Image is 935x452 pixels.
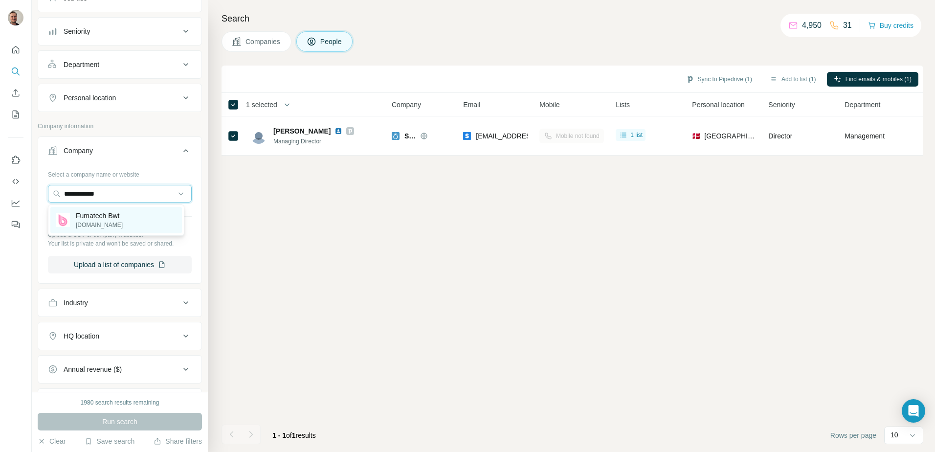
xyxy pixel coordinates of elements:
[902,399,925,423] div: Open Intercom Messenger
[8,84,23,102] button: Enrich CSV
[272,431,286,439] span: 1 - 1
[273,137,354,146] span: Managing Director
[48,256,192,273] button: Upload a list of companies
[830,430,876,440] span: Rows per page
[476,132,592,140] span: [EMAIL_ADDRESS][DOMAIN_NAME]
[64,93,116,103] div: Personal location
[8,151,23,169] button: Use Surfe on LinkedIn
[8,106,23,123] button: My lists
[292,431,296,439] span: 1
[392,100,421,110] span: Company
[616,100,630,110] span: Lists
[8,10,23,25] img: Avatar
[38,358,201,381] button: Annual revenue ($)
[272,431,316,439] span: results
[38,291,201,315] button: Industry
[38,86,201,110] button: Personal location
[827,72,918,87] button: Find emails & mobiles (1)
[768,100,795,110] span: Seniority
[286,431,292,439] span: of
[8,173,23,190] button: Use Surfe API
[763,72,823,87] button: Add to list (1)
[154,436,202,446] button: Share filters
[463,131,471,141] img: provider skrapp logo
[222,12,923,25] h4: Search
[76,211,123,221] p: Fumatech Bwt
[8,63,23,80] button: Search
[463,100,480,110] span: Email
[334,127,342,135] img: LinkedIn logo
[692,131,700,141] span: 🇩🇰
[8,41,23,59] button: Quick start
[38,20,201,43] button: Seniority
[251,128,267,144] img: Avatar
[38,139,201,166] button: Company
[56,213,70,227] img: Fumatech Bwt
[38,436,66,446] button: Clear
[802,20,822,31] p: 4,950
[38,391,201,414] button: Employees (size)
[38,324,201,348] button: HQ location
[845,131,885,141] span: Management
[81,398,159,407] div: 1980 search results remaining
[246,100,277,110] span: 1 selected
[630,131,643,139] span: 1 list
[64,26,90,36] div: Seniority
[38,53,201,76] button: Department
[64,364,122,374] div: Annual revenue ($)
[76,221,123,229] p: [DOMAIN_NAME]
[320,37,343,46] span: People
[843,20,852,31] p: 31
[48,239,192,248] p: Your list is private and won't be saved or shared.
[704,131,757,141] span: [GEOGRAPHIC_DATA]
[679,72,759,87] button: Sync to Pipedrive (1)
[8,194,23,212] button: Dashboard
[48,166,192,179] div: Select a company name or website
[539,100,559,110] span: Mobile
[64,298,88,308] div: Industry
[38,122,202,131] p: Company information
[64,60,99,69] div: Department
[868,19,913,32] button: Buy credits
[64,331,99,341] div: HQ location
[768,132,792,140] span: Director
[392,132,400,140] img: Logo of Superfoss
[8,216,23,233] button: Feedback
[404,131,415,141] span: Superfoss
[245,37,281,46] span: Companies
[692,100,744,110] span: Personal location
[846,75,912,84] span: Find emails & mobiles (1)
[890,430,898,440] p: 10
[273,126,331,136] span: [PERSON_NAME]
[85,436,134,446] button: Save search
[64,146,93,156] div: Company
[845,100,880,110] span: Department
